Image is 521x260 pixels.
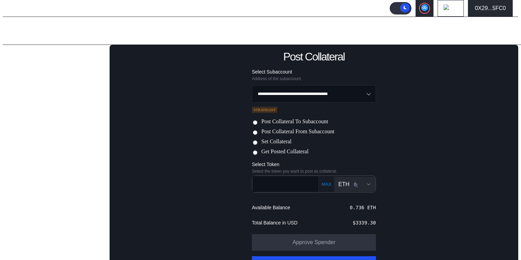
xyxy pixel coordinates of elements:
[8,25,61,37] div: Admin Page
[261,128,334,136] label: Post Collateral From Subaccount
[252,85,376,103] button: Open menu
[353,220,376,225] div: $ 3339.30
[10,97,108,107] div: Set Withdrawal
[475,5,506,11] div: 0X29...5FC0
[12,133,57,139] div: Balance Collateral
[12,122,35,128] div: Collateral
[261,118,328,126] label: Post Collateral To Subaccount
[252,76,376,81] div: Address of the subaccount.
[252,69,376,75] div: Select Subaccount
[17,143,96,151] div: Post Collateral
[319,181,334,187] button: MAX
[252,161,376,167] div: Select Token
[252,169,376,174] div: Select the token you want to post as collateral.
[443,4,451,12] img: chain logo
[10,86,108,95] div: Withdraw to Lender
[338,181,349,187] div: ETH
[252,204,290,211] div: Available Balance
[12,65,44,71] div: Subaccounts
[283,50,345,63] div: Post Collateral
[355,183,359,187] img: svg+xml,%3c
[12,76,27,83] div: Loans
[350,205,376,210] div: 0.736 ETH
[10,108,108,118] div: Set Loan Fees
[252,220,297,226] div: Total Balance in USD
[261,138,292,146] label: Set Collateral
[12,54,47,60] div: Lending Pools
[352,181,358,187] img: ethereum.png
[252,107,277,113] div: STRATEGIST
[261,148,308,156] label: Get Posted Collateral
[334,177,376,192] button: Open menu for selecting token for payment
[252,234,376,251] button: Approve Spender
